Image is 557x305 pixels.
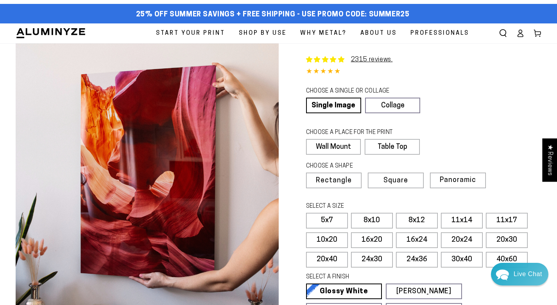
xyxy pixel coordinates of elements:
[306,98,361,113] a: Single Image
[386,284,462,299] a: [PERSON_NAME]
[441,213,483,228] label: 11x14
[486,213,528,228] label: 11x17
[351,252,393,268] label: 24x30
[405,23,475,43] a: Professionals
[306,162,414,171] legend: CHOOSE A SHAPE
[136,11,410,19] span: 25% off Summer Savings + Free Shipping - Use Promo Code: SUMMER25
[233,23,292,43] a: Shop By Use
[486,232,528,248] label: 20x30
[156,28,225,39] span: Start Your Print
[239,28,287,39] span: Shop By Use
[306,139,361,155] label: Wall Mount
[306,87,413,96] legend: CHOOSE A SINGLE OR COLLAGE
[306,202,444,211] legend: SELECT A SIZE
[486,252,528,268] label: 40x60
[355,23,403,43] a: About Us
[306,273,444,282] legend: SELECT A FINISH
[440,177,476,184] span: Panoramic
[306,213,348,228] label: 5x7
[396,213,438,228] label: 8x12
[351,232,393,248] label: 16x20
[542,138,557,182] div: Click to open Judge.me floating reviews tab
[360,28,397,39] span: About Us
[306,252,348,268] label: 20x40
[441,252,483,268] label: 30x40
[306,232,348,248] label: 10x20
[16,27,86,39] img: Aluminyze
[491,263,548,285] div: Chat widget toggle
[300,28,347,39] span: Why Metal?
[150,23,231,43] a: Start Your Print
[410,28,469,39] span: Professionals
[494,25,512,42] summary: Search our site
[306,284,382,299] a: Glossy White
[294,23,353,43] a: Why Metal?
[396,252,438,268] label: 24x36
[316,177,352,184] span: Rectangle
[514,263,542,285] div: Contact Us Directly
[351,213,393,228] label: 8x10
[351,57,393,63] a: 2315 reviews.
[306,128,413,137] legend: CHOOSE A PLACE FOR THE PRINT
[365,139,420,155] label: Table Top
[396,232,438,248] label: 16x24
[383,177,408,184] span: Square
[365,98,420,113] a: Collage
[306,66,542,78] div: 4.85 out of 5.0 stars
[441,232,483,248] label: 20x24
